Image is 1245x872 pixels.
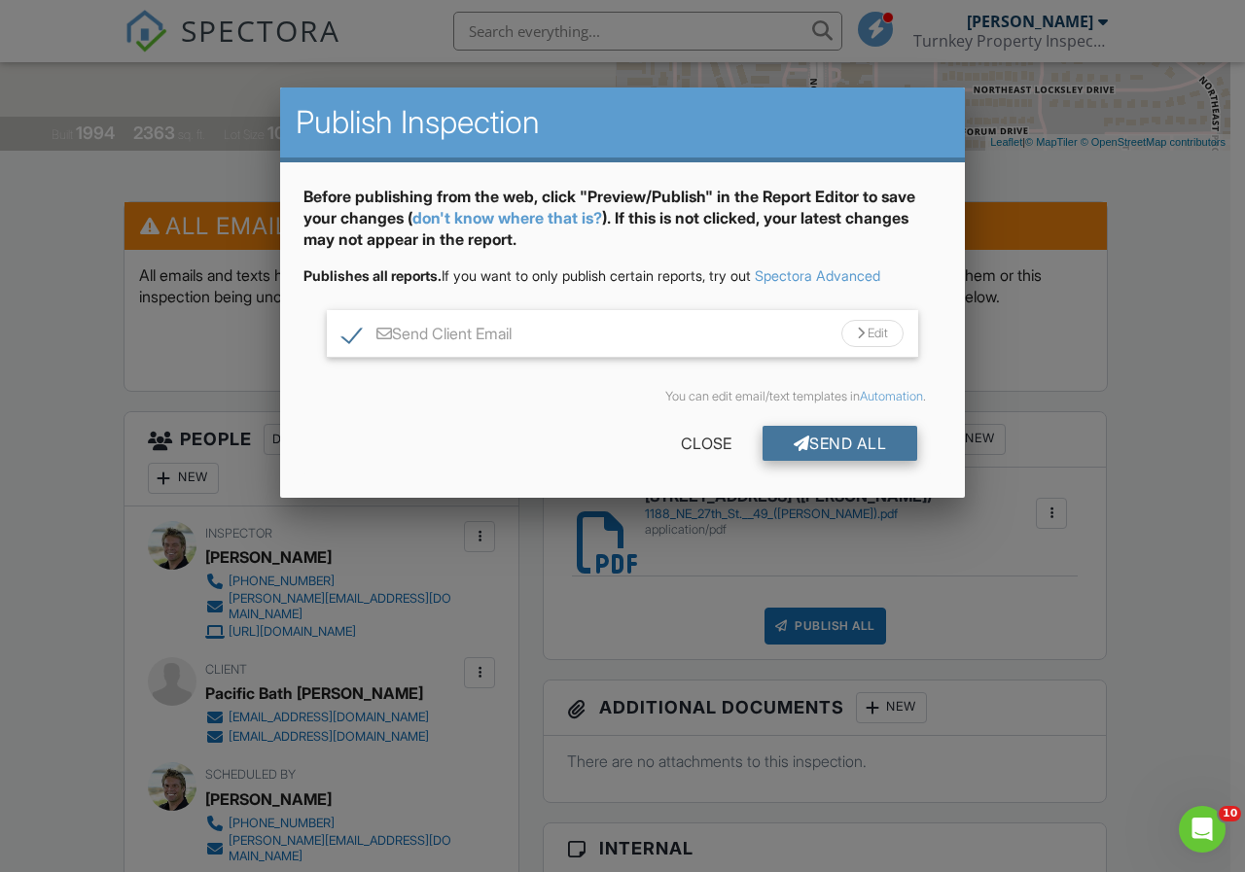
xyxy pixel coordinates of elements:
[650,426,763,461] div: Close
[296,103,949,142] h2: Publish Inspection
[319,389,926,404] div: You can edit email/text templates in .
[1179,806,1226,853] iframe: Intercom live chat
[303,186,942,266] div: Before publishing from the web, click "Preview/Publish" in the Report Editor to save your changes...
[303,267,442,284] strong: Publishes all reports.
[860,389,923,403] a: Automation
[755,267,880,284] a: Spectora Advanced
[841,320,904,347] div: Edit
[1219,806,1241,821] span: 10
[342,325,512,349] label: Send Client Email
[763,426,918,461] div: Send All
[303,267,751,284] span: If you want to only publish certain reports, try out
[412,208,602,227] a: don't know where that is?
